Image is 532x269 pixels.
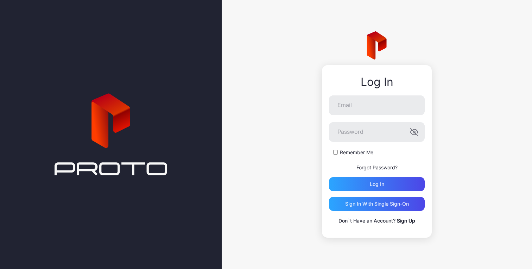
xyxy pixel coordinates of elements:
[370,181,384,187] div: Log in
[329,122,425,142] input: Password
[397,218,415,224] a: Sign Up
[340,149,373,156] label: Remember Me
[329,76,425,88] div: Log In
[329,95,425,115] input: Email
[345,201,409,207] div: Sign in With Single Sign-On
[329,177,425,191] button: Log in
[356,164,398,170] a: Forgot Password?
[329,217,425,225] p: Don`t Have an Account?
[329,197,425,211] button: Sign in With Single Sign-On
[410,128,418,136] button: Password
